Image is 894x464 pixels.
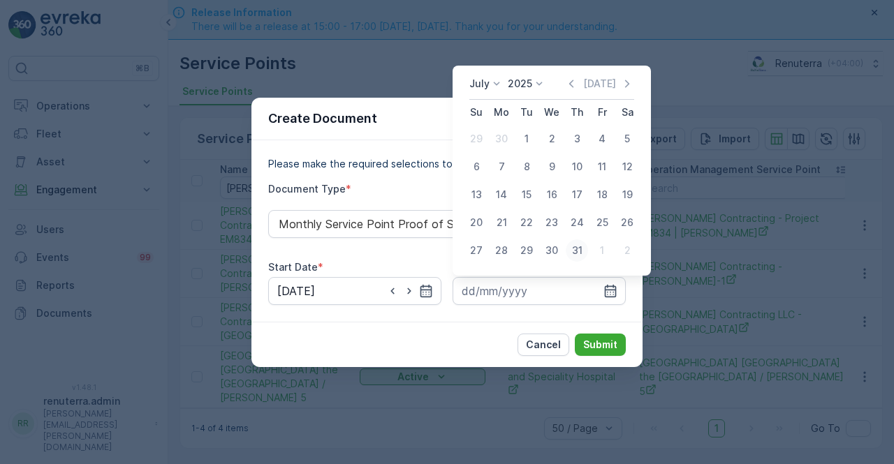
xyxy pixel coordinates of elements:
[541,156,563,178] div: 9
[566,184,588,206] div: 17
[526,338,561,352] p: Cancel
[615,100,640,125] th: Saturday
[490,211,513,234] div: 21
[591,184,613,206] div: 18
[268,261,318,273] label: Start Date
[515,184,538,206] div: 15
[591,128,613,150] div: 4
[515,239,538,262] div: 29
[515,156,538,178] div: 8
[591,239,613,262] div: 1
[541,128,563,150] div: 2
[566,211,588,234] div: 24
[268,183,346,195] label: Document Type
[465,184,488,206] div: 13
[616,128,638,150] div: 5
[490,239,513,262] div: 28
[268,157,626,171] p: Please make the required selections to create your document.
[566,156,588,178] div: 10
[566,128,588,150] div: 3
[575,334,626,356] button: Submit
[539,100,564,125] th: Wednesday
[589,100,615,125] th: Friday
[583,77,616,91] p: [DATE]
[515,211,538,234] div: 22
[616,184,638,206] div: 19
[616,211,638,234] div: 26
[591,211,613,234] div: 25
[465,239,488,262] div: 27
[616,156,638,178] div: 12
[515,128,538,150] div: 1
[453,277,626,305] input: dd/mm/yyyy
[541,184,563,206] div: 16
[591,156,613,178] div: 11
[490,128,513,150] div: 30
[514,100,539,125] th: Tuesday
[268,277,441,305] input: dd/mm/yyyy
[465,128,488,150] div: 29
[268,109,377,128] p: Create Document
[465,156,488,178] div: 6
[508,77,532,91] p: 2025
[583,338,617,352] p: Submit
[541,211,563,234] div: 23
[566,239,588,262] div: 31
[616,239,638,262] div: 2
[465,211,488,234] div: 20
[469,77,490,91] p: July
[489,100,514,125] th: Monday
[464,100,489,125] th: Sunday
[564,100,589,125] th: Thursday
[518,334,569,356] button: Cancel
[541,239,563,262] div: 30
[490,184,513,206] div: 14
[490,156,513,178] div: 7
